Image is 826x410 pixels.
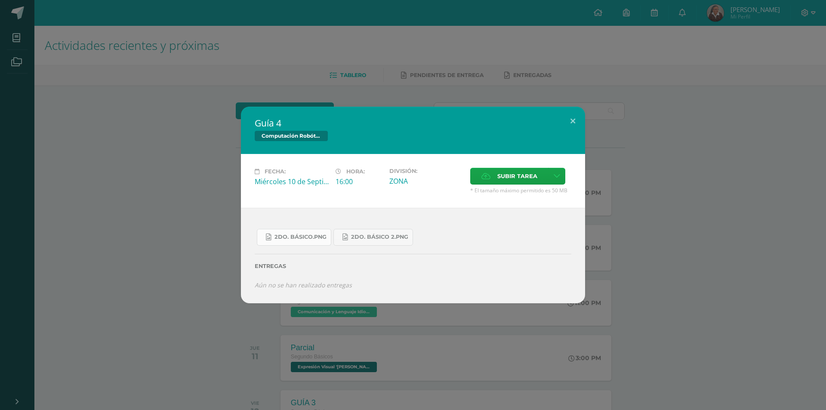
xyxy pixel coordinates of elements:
div: ZONA [389,176,463,186]
span: Computación Robótica [255,131,328,141]
label: Entregas [255,263,571,269]
span: Hora: [346,168,365,175]
span: Fecha: [265,168,286,175]
label: División: [389,168,463,174]
div: 16:00 [336,177,382,186]
a: 2do. Básico 2.png [333,229,413,246]
div: Miércoles 10 de Septiembre [255,177,329,186]
h2: Guía 4 [255,117,571,129]
span: 2do. Básico 2.png [351,234,408,240]
i: Aún no se han realizado entregas [255,281,352,289]
span: Subir tarea [497,168,537,184]
a: 2do. Básico.png [257,229,331,246]
button: Close (Esc) [561,107,585,136]
span: 2do. Básico.png [274,234,327,240]
span: * El tamaño máximo permitido es 50 MB [470,187,571,194]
